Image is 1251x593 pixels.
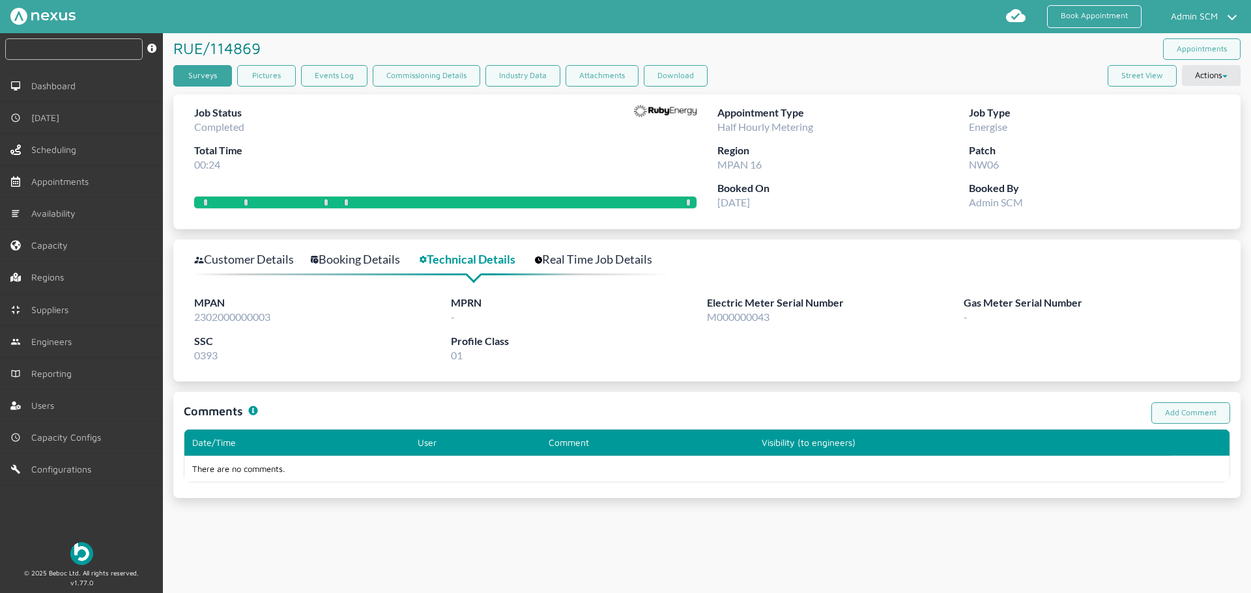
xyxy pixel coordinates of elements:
[301,65,367,87] a: Events Log
[451,295,708,311] label: MPRN
[10,145,21,155] img: scheduling-left-menu.svg
[717,120,813,133] span: Half Hourly Metering
[10,272,21,283] img: regions.left-menu.svg
[311,250,414,269] a: Booking Details
[31,464,96,475] span: Configurations
[717,158,762,171] span: MPAN 16
[541,430,754,456] th: Comment
[194,143,244,159] label: Total Time
[194,349,218,361] span: 0393
[31,81,81,91] span: Dashboard
[194,295,451,311] label: MPAN
[31,432,106,443] span: Capacity Configs
[173,65,232,87] a: Surveys
[10,208,21,219] img: md-list.svg
[5,38,143,60] input: Search by: Ref, PostCode, MPAN, MPRN, Account, Customer
[10,113,21,123] img: md-time.svg
[964,310,968,323] span: -
[184,430,410,456] th: Date/Time
[717,196,750,208] span: [DATE]
[31,368,77,379] span: Reporting
[1005,5,1026,26] img: md-cloud-done.svg
[194,105,244,121] label: Job Status
[969,120,1007,133] span: Energise
[707,295,964,311] label: Electric Meter Serial Number
[70,542,93,565] img: Beboc Logo
[194,120,244,133] span: Completed
[1108,65,1177,87] button: Street View
[1163,38,1241,60] a: Appointments
[31,240,73,251] span: Capacity
[31,145,81,155] span: Scheduling
[10,368,21,379] img: md-book.svg
[194,310,270,323] span: 2302000000003
[420,250,530,269] a: Technical Details
[194,158,220,171] span: 00:24
[173,33,265,63] h1: RUE/114869 ️️️
[184,456,1170,482] td: There are no comments.
[10,240,21,251] img: capacity-left-menu.svg
[373,65,480,87] a: Commissioning Details
[964,295,1220,311] label: Gas Meter Serial Number
[10,337,21,347] img: md-people.svg
[1151,402,1230,424] a: Add Comment
[410,430,541,456] th: User
[451,310,455,323] span: -
[485,65,560,87] a: Industry Data
[194,333,451,350] label: SSC
[31,208,81,219] span: Availability
[10,81,21,91] img: md-desktop.svg
[754,430,1170,456] th: Visibility (to engineers)
[10,8,76,25] img: Nexus
[10,464,21,475] img: md-build.svg
[10,432,21,443] img: md-time.svg
[969,105,1220,121] label: Job Type
[535,250,667,269] a: Real Time Job Details
[717,143,969,159] label: Region
[184,402,243,420] h1: Comments
[31,400,59,411] span: Users
[194,250,308,269] a: Customer Details
[566,65,639,87] a: Attachments
[969,196,1023,208] span: Admin SCM
[707,310,769,323] span: M000000043
[634,105,697,118] img: Supplier Logo
[969,158,999,171] span: NW06
[451,349,463,361] span: 01
[31,113,65,123] span: [DATE]
[717,180,969,197] label: Booked On
[1182,65,1241,86] button: Actions
[10,400,21,411] img: user-left-menu.svg
[31,272,69,283] span: Regions
[237,65,296,87] a: Pictures
[31,337,77,347] span: Engineers
[31,176,94,187] span: Appointments
[10,176,21,187] img: appointments-left-menu.svg
[1047,5,1142,28] a: Book Appointment
[31,305,74,315] span: Suppliers
[717,105,969,121] label: Appointment Type
[451,333,708,350] label: Profile Class
[969,180,1220,197] label: Booked By
[969,143,1220,159] label: Patch
[10,305,21,315] img: md-contract.svg
[644,65,708,87] button: Download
